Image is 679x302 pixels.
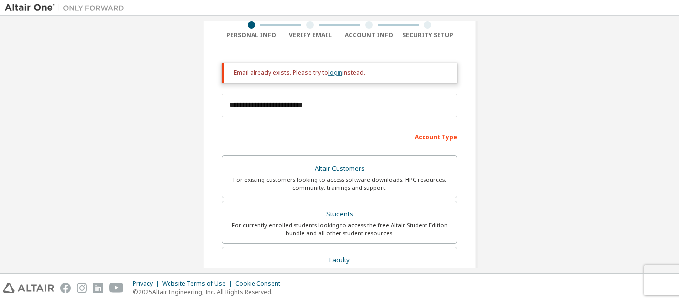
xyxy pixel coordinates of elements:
[228,267,451,283] div: For faculty & administrators of academic institutions administering students and accessing softwa...
[235,280,286,288] div: Cookie Consent
[93,283,103,293] img: linkedin.svg
[60,283,71,293] img: facebook.svg
[228,176,451,192] div: For existing customers looking to access software downloads, HPC resources, community, trainings ...
[228,253,451,267] div: Faculty
[328,68,342,77] a: login
[133,288,286,296] p: © 2025 Altair Engineering, Inc. All Rights Reserved.
[133,280,162,288] div: Privacy
[109,283,124,293] img: youtube.svg
[228,162,451,176] div: Altair Customers
[234,69,449,77] div: Email already exists. Please try to instead.
[281,31,340,39] div: Verify Email
[77,283,87,293] img: instagram.svg
[228,221,451,237] div: For currently enrolled students looking to access the free Altair Student Edition bundle and all ...
[222,31,281,39] div: Personal Info
[339,31,399,39] div: Account Info
[399,31,458,39] div: Security Setup
[3,283,54,293] img: altair_logo.svg
[5,3,129,13] img: Altair One
[222,128,457,144] div: Account Type
[162,280,235,288] div: Website Terms of Use
[228,207,451,221] div: Students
